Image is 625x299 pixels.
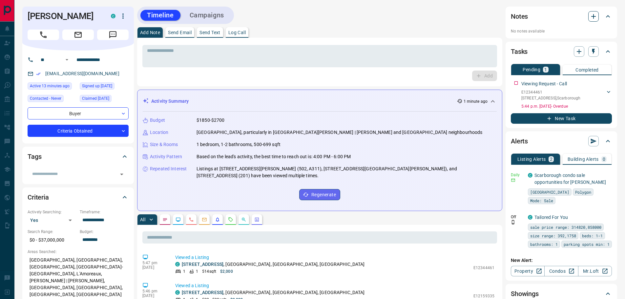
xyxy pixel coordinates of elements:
[511,113,612,124] button: New Task
[473,265,494,271] p: E12344461
[530,232,576,239] span: size range: 392,1758
[511,288,539,299] h2: Showings
[28,107,129,119] div: Buyer
[80,82,129,92] div: Sun Mar 23 2025
[511,136,528,146] h2: Alerts
[28,11,101,21] h1: [PERSON_NAME]
[220,268,233,274] p: $2,000
[162,217,168,222] svg: Notes
[63,56,71,64] button: Open
[182,262,223,267] a: [STREET_ADDRESS]
[150,165,187,172] p: Repeated Interest
[582,232,603,239] span: beds: 1-1
[142,265,165,270] p: [DATE]
[299,189,340,200] button: Regenerate
[142,261,165,265] p: 5:47 pm
[82,83,112,89] span: Signed up [DATE]
[530,224,601,230] span: sale price range: 314820,858000
[150,129,168,136] p: Location
[189,217,194,222] svg: Calls
[117,170,126,179] button: Open
[511,266,545,276] a: Property
[140,217,145,222] p: All
[175,282,494,289] p: Viewed a Listing
[176,217,181,222] svg: Lead Browsing Activity
[175,254,494,261] p: Viewed a Listing
[215,217,220,222] svg: Listing Alerts
[511,172,524,178] p: Daily
[175,262,180,267] div: condos.ca
[150,117,165,124] p: Budget
[168,30,192,35] p: Send Email
[182,289,365,296] p: , [GEOGRAPHIC_DATA], [GEOGRAPHIC_DATA], [GEOGRAPHIC_DATA]
[140,10,180,21] button: Timeline
[202,268,216,274] p: 514 sqft
[197,153,351,160] p: Based on the lead's activity, the best time to reach out is: 4:00 PM - 6:00 PM
[62,30,94,40] span: Email
[28,192,49,203] h2: Criteria
[521,88,612,102] div: E12344461[STREET_ADDRESS],Scarborough
[111,14,115,18] div: condos.ca
[511,178,515,182] svg: Email
[521,95,580,101] p: [STREET_ADDRESS] , Scarborough
[228,217,233,222] svg: Requests
[511,9,612,24] div: Notes
[28,125,129,137] div: Criteria Obtained
[544,67,547,72] p: 1
[82,95,109,102] span: Claimed [DATE]
[28,235,76,246] p: $0 - $37,000,000
[199,30,220,35] p: Send Text
[28,82,76,92] div: Mon Aug 18 2025
[175,290,180,295] div: condos.ca
[97,30,129,40] span: Message
[550,157,552,161] p: 2
[36,72,41,76] svg: Email Verified
[517,157,546,161] p: Listing Alerts
[511,44,612,59] div: Tasks
[530,241,558,247] span: bathrooms: 1
[197,129,483,136] p: [GEOGRAPHIC_DATA], particularly in [GEOGRAPHIC_DATA][PERSON_NAME] | [PERSON_NAME] and [GEOGRAPHIC...
[511,214,524,220] p: Off
[568,157,599,161] p: Building Alerts
[521,89,580,95] p: E12344461
[521,80,567,87] p: Viewing Request - Call
[511,220,515,224] svg: Push Notification Only
[80,209,129,215] p: Timeframe:
[530,189,569,195] span: [GEOGRAPHIC_DATA]
[142,289,165,293] p: 5:46 pm
[511,133,612,149] div: Alerts
[150,141,178,148] p: Size & Rooms
[30,83,70,89] span: Active 13 minutes ago
[528,173,532,178] div: condos.ca
[28,30,59,40] span: Call
[183,268,185,274] p: 1
[28,209,76,215] p: Actively Searching:
[140,30,160,35] p: Add Note
[254,217,260,222] svg: Agent Actions
[511,257,612,264] p: New Alert:
[196,268,198,274] p: 1
[464,98,488,104] p: 1 minute ago
[28,149,129,164] div: Tags
[544,266,578,276] a: Condos
[575,189,591,195] span: Polygon
[197,117,224,124] p: $1850-$2700
[511,28,612,34] p: No notes available
[28,229,76,235] p: Search Range:
[228,30,246,35] p: Log Call
[182,261,365,268] p: , [GEOGRAPHIC_DATA], [GEOGRAPHIC_DATA], [GEOGRAPHIC_DATA]
[534,215,568,220] a: Tailored For You
[28,151,41,162] h2: Tags
[564,241,610,247] span: parking spots min: 1
[45,71,119,76] a: [EMAIL_ADDRESS][DOMAIN_NAME]
[197,165,497,179] p: Listings at [STREET_ADDRESS][PERSON_NAME] (502, A311), [STREET_ADDRESS][GEOGRAPHIC_DATA][PERSON_N...
[80,95,129,104] div: Wed Mar 26 2025
[511,11,528,22] h2: Notes
[603,157,605,161] p: 0
[575,68,599,72] p: Completed
[28,189,129,205] div: Criteria
[534,173,606,185] a: Scarborough condo sale opportunities for [PERSON_NAME]
[197,141,281,148] p: 1 bedroom, 1-2 bathrooms, 500-699 sqft
[183,10,231,21] button: Campaigns
[528,215,532,220] div: condos.ca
